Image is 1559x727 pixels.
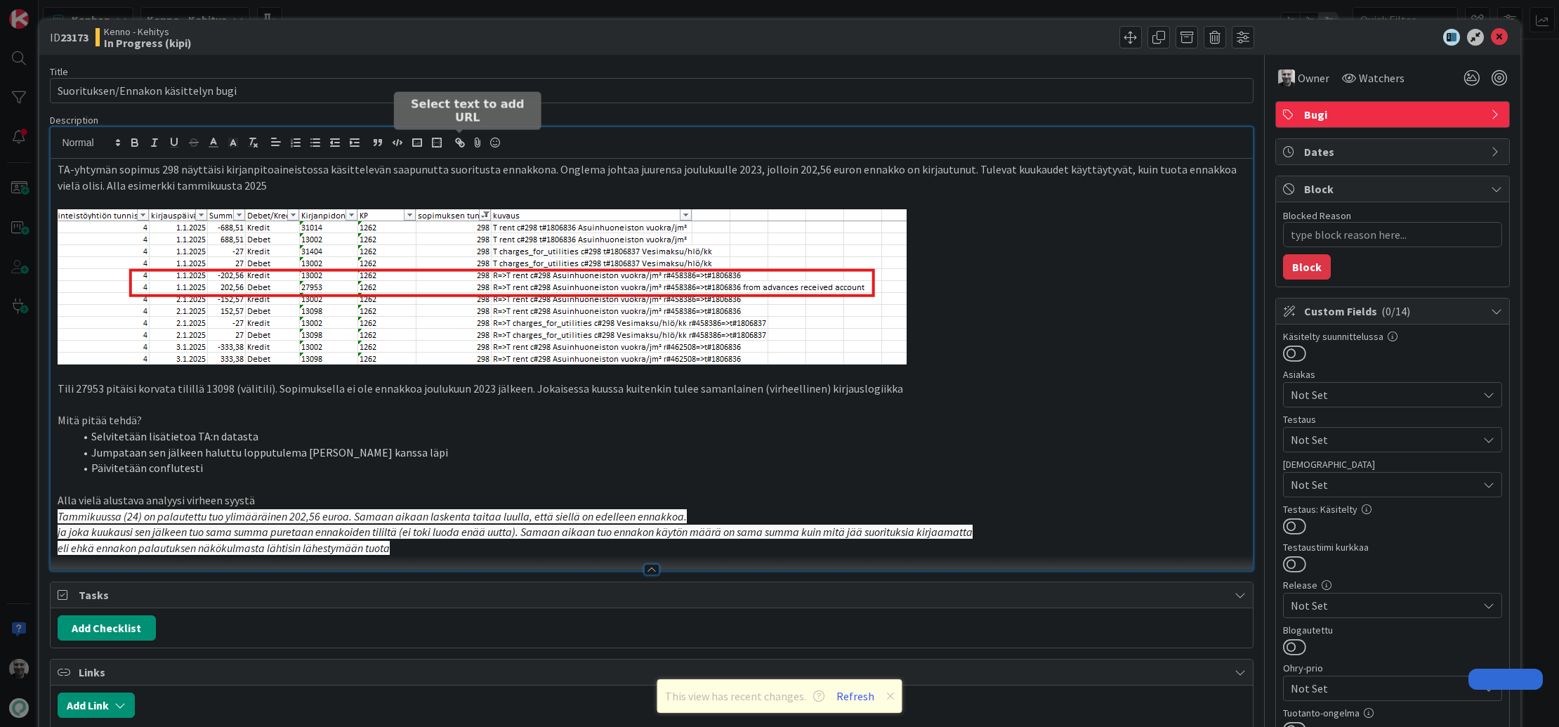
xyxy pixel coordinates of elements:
div: Testaus: Käsitelty [1283,504,1502,514]
span: Tasks [79,587,1228,603]
li: Selvitetään lisätietoa TA:n datasta [74,428,1246,445]
button: Refresh [831,687,879,705]
img: image.png [58,209,907,365]
button: Add Link [58,693,135,718]
div: [DEMOGRAPHIC_DATA] [1283,459,1502,469]
span: Watchers [1359,70,1405,86]
div: Käsitelty suunnittelussa [1283,332,1502,341]
p: Tili 27953 pitäisi korvata tilillä 13098 (välitili). Sopimuksella ei ole ennakkoa joulukuun 2023 ... [58,381,1246,397]
button: Add Checklist [58,615,156,641]
b: 23173 [60,30,88,44]
img: JH [1278,70,1295,86]
span: Not Set [1291,476,1478,493]
b: In Progress (kipi) [104,37,192,48]
em: eli ehkä ennakon palautuksen näkökulmasta lähtisin lähestymään tuota [58,541,390,555]
span: This view has recent changes. [665,688,824,705]
label: Title [50,65,68,78]
li: Päivitetään conflutesti [74,460,1246,476]
span: Dates [1304,143,1484,160]
span: Description [50,114,98,126]
span: Not Set [1291,679,1471,698]
div: Ohry-prio [1283,663,1502,673]
span: Links [79,664,1228,681]
span: ID [50,29,88,46]
p: TA-yhtymän sopimus 298 näyttäisi kirjanpitoaineistossa käsittelevän saapunutta suoritusta ennakko... [58,162,1246,193]
span: Block [1304,181,1484,197]
h5: Select text to add URL [400,97,536,124]
p: Mitä pitää tehdä? [58,412,1246,428]
span: Not Set [1291,597,1478,614]
div: Testaustiimi kurkkaa [1283,542,1502,552]
button: Block [1283,254,1331,280]
div: Asiakas [1283,369,1502,379]
span: Not Set [1291,386,1478,403]
span: Kenno - Kehitys [104,26,192,37]
span: Owner [1298,70,1329,86]
div: Blogautettu [1283,625,1502,635]
div: Release [1283,580,1502,590]
span: Not Set [1291,431,1478,448]
li: Jumpataan sen jälkeen haluttu lopputulema [PERSON_NAME] kanssa läpi [74,445,1246,461]
input: type card name here... [50,78,1254,103]
div: Tuotanto-ongelma [1283,708,1502,718]
p: Alla vielä alustava analyysi virheen syystä [58,492,1246,509]
span: Bugi [1304,106,1484,123]
em: Tammikuussa (24) on palautettu tuo ylimääräinen 202,56 euroa. Samaan aikaan laskenta taitaa luull... [58,509,687,523]
span: Custom Fields [1304,303,1484,320]
em: ja joka kuukausi sen jälkeen tuo sama summa puretaan ennakoiden tililtä (ei toki luoda enää uutta... [58,525,973,539]
label: Blocked Reason [1283,209,1351,222]
span: ( 0/14 ) [1381,304,1410,318]
div: Testaus [1283,414,1502,424]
